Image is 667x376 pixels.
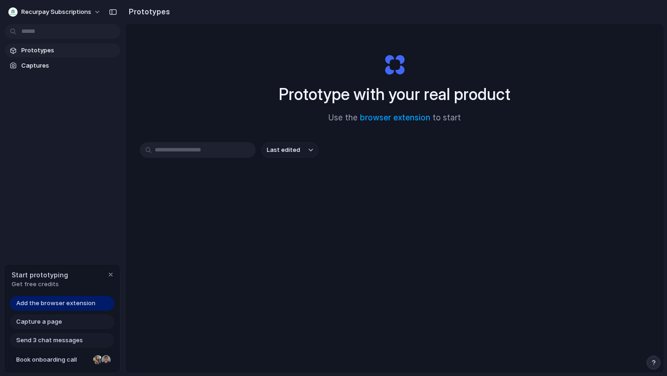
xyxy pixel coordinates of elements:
[261,142,319,158] button: Last edited
[5,59,120,73] a: Captures
[16,336,83,345] span: Send 3 chat messages
[328,112,461,124] span: Use the to start
[279,82,510,107] h1: Prototype with your real product
[101,354,112,365] div: Christian Iacullo
[360,113,430,122] a: browser extension
[5,5,106,19] button: Recurpay Subscriptions
[16,317,62,326] span: Capture a page
[16,299,95,308] span: Add the browser extension
[16,355,89,364] span: Book onboarding call
[267,145,300,155] span: Last edited
[21,46,117,55] span: Prototypes
[21,61,117,70] span: Captures
[12,270,68,280] span: Start prototyping
[12,280,68,289] span: Get free credits
[10,352,114,367] a: Book onboarding call
[125,6,170,17] h2: Prototypes
[21,7,91,17] span: Recurpay Subscriptions
[92,354,103,365] div: Nicole Kubica
[5,44,120,57] a: Prototypes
